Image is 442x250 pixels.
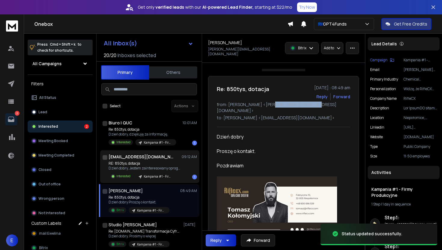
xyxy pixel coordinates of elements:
p: from: [PERSON_NAME] <[PERSON_NAME][EMAIL_ADDRESS][DOMAIN_NAME]> [217,102,350,114]
p: [DOMAIN_NAME] [404,135,437,139]
p: Lor IpsumDO sitam con adipisc el sed doeius te inc utlaboree dolo magn aliquaenim: ADM, v quisnos... [404,106,437,111]
button: Meeting Completed [28,149,93,161]
p: 11-50 employees [404,154,437,159]
p: Lead [38,110,47,114]
p: Kampania #1 - Firmy Produkcyjne [144,140,173,145]
h3: Filters [28,80,93,88]
button: Get Free Credits [381,18,431,30]
button: Lead [28,106,93,118]
p: Press to check for shortcuts. [37,41,81,53]
button: Closed [28,164,93,176]
span: mail Ewelina [39,231,61,236]
img: logo [6,20,18,32]
h1: Biuro | QUC [109,120,132,126]
p: Add to [324,46,334,50]
p: Widzę, że RifleCX łączy doświadczenie GCS i CX-80, współpracując z siłami zbrojnymi i rynkiem cyw... [404,87,437,91]
strong: AI-powered Lead Finder, [202,4,253,10]
h1: All Inbox(s) [104,40,137,46]
p: Re: 850tys, dotacja [109,195,170,200]
p: Dzień dobry, Jestem zainteresowany oprogramowaniem [109,166,181,171]
p: Size [370,154,377,159]
button: All Inbox(s) [99,37,198,49]
h3: Inboxes selected [118,52,156,59]
p: Interested [116,174,130,178]
p: Dzień dobry. Prosimy o więcej [109,234,181,239]
p: to: [PERSON_NAME] <[EMAIL_ADDRESS][DOMAIN_NAME]> [217,115,350,121]
p: Meeting Completed [38,153,74,158]
div: Forward [333,94,350,100]
p: Get only with our starting at $22/mo [138,4,292,10]
p: Kampania #1 - Firmy Produkcyjne [137,242,166,247]
span: 20 / 20 [104,52,116,59]
button: Others [149,66,197,79]
p: Email [370,67,379,72]
p: 10:01 AM [183,120,197,125]
p: Campaign [370,58,388,62]
p: Out of office [38,182,61,187]
p: Kampania #1 - Firmy Produkcyjne [144,174,173,179]
h1: Onebox [34,20,287,28]
p: All Status [39,95,56,100]
button: Out of office [28,178,93,190]
div: Dzień dobry [217,133,345,140]
p: location [370,115,384,120]
p: Personalization [370,87,396,91]
h1: Kampania #1 - Firmy Produkcyjne [371,186,436,198]
h3: Custom Labels [31,220,61,226]
label: Select [110,104,121,108]
button: E [6,234,18,246]
div: Reply [210,237,222,243]
button: Campaign [370,58,394,62]
p: Closed [38,167,51,172]
div: Proszę o kontakt. [217,148,345,155]
p: [URL][DOMAIN_NAME] [404,125,437,130]
p: Wrong person [38,196,64,201]
div: | [371,202,436,207]
img: AIorK4x4xDmclDDfYHWoazM5Tc6wVLXTUUHinVH4CL2gLiuTz5nM4-6rSzWIpD9ZteyfCMguNVZ3UU8 [217,176,337,236]
h1: Studio [PERSON_NAME] [109,222,157,228]
p: RifleCX [404,96,437,101]
button: All Status [28,92,93,104]
h1: [PERSON_NAME] [208,40,242,46]
button: Primary [101,65,149,80]
button: Reply [206,234,236,246]
p: Kampania #1 - Firmy Produkcyjne [404,58,437,62]
p: Type [370,144,378,149]
div: 1 [192,141,197,145]
p: website [370,135,383,139]
p: Interested [38,124,58,129]
button: Wrong person [28,193,93,205]
p: Public Company [404,144,437,149]
strong: verified leads [155,4,184,10]
p: [DATE] [183,222,197,227]
p: 2 [15,111,20,116]
p: Kampania #1 - Firmy Produkcyjne [137,208,166,213]
h1: Re: 850tys, dotacja [217,85,269,93]
button: Meeting Booked [28,135,93,147]
div: 2 [84,124,89,129]
button: Reply [316,94,328,100]
p: Company Name [370,96,397,101]
p: Primary Industry [370,77,398,82]
button: Not Interested [28,207,93,219]
p: linkedin [370,125,384,130]
p: Dzień dobry, dziękuję za informację, [109,132,176,137]
p: Dzień dobry Proszę o kontakt. [109,200,170,205]
div: Status updated successfully. [342,231,402,237]
p: Bitrix [116,208,124,212]
button: mail Ewelina [28,227,93,239]
p: Not Interested [38,211,65,215]
p: [PERSON_NAME][EMAIL_ADDRESS][DOMAIN_NAME] [208,47,281,56]
button: All Campaigns [28,58,93,70]
p: Lead Details [371,41,397,47]
div: Activities [368,166,440,179]
button: Forward [241,234,275,246]
span: 1 day in sequence [382,202,411,207]
p: RE: 850tys, dotacja [109,161,181,166]
span: 1 Step [371,202,380,207]
p: [PERSON_NAME][EMAIL_ADDRESS][DOMAIN_NAME] [404,67,437,72]
p: Interested [116,140,130,145]
p: 🇪🇺GPT4Funds [318,21,349,27]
